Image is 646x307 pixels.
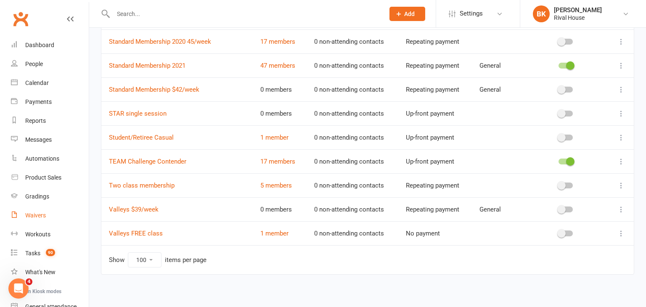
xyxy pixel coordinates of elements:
td: Up-front payment [398,125,472,149]
a: Waivers [11,206,89,225]
div: What's New [25,269,56,275]
td: Repeating payment [398,173,472,197]
a: Standard Membership $42/week [109,86,199,93]
td: Up-front payment [398,149,472,173]
div: [PERSON_NAME] [554,6,602,14]
a: TEAM Challenge Contender [109,158,186,165]
a: 47 members [260,62,295,69]
div: Messages [25,136,52,143]
a: 17 members [260,38,295,45]
td: General [472,197,524,221]
div: items per page [165,257,207,264]
span: 90 [46,249,55,256]
td: General [472,53,524,77]
td: 0 non-attending contacts [307,197,398,221]
a: Valleys FREE class [109,230,163,237]
a: 5 members [260,182,292,189]
td: 0 non-attending contacts [307,77,398,101]
a: Two class membership [109,182,175,189]
a: STAR single session [109,110,167,117]
a: What's New [11,263,89,282]
a: People [11,55,89,74]
td: Repeating payment [398,53,472,77]
a: Standard Membership 2020 45/week [109,38,211,45]
td: No payment [398,221,472,245]
td: 0 non-attending contacts [307,125,398,149]
a: 1 member [260,134,289,141]
div: Show [109,252,207,267]
a: Student/Retiree Casual [109,134,174,141]
a: 17 members [260,158,295,165]
td: Repeating payment [398,29,472,53]
div: People [25,61,43,67]
td: 0 non-attending contacts [307,29,398,53]
div: Workouts [25,231,50,238]
a: Automations [11,149,89,168]
div: Gradings [25,193,49,200]
td: Repeating payment [398,197,472,221]
td: 0 members [253,197,307,221]
td: Up-front payment [398,101,472,125]
td: 0 non-attending contacts [307,53,398,77]
td: 0 non-attending contacts [307,173,398,197]
div: Tasks [25,250,40,257]
a: Workouts [11,225,89,244]
td: 0 non-attending contacts [307,149,398,173]
td: 0 non-attending contacts [307,221,398,245]
div: Payments [25,98,52,105]
span: Settings [460,4,483,23]
a: Dashboard [11,36,89,55]
a: Standard Membership 2021 [109,62,185,69]
a: Clubworx [10,8,31,29]
div: Reports [25,117,46,124]
a: Calendar [11,74,89,93]
a: Gradings [11,187,89,206]
a: Payments [11,93,89,111]
td: Repeating payment [398,77,472,101]
td: 0 members [253,101,307,125]
iframe: Intercom live chat [8,278,29,299]
div: Waivers [25,212,46,219]
td: 0 non-attending contacts [307,101,398,125]
td: General [472,77,524,101]
div: BK [533,5,550,22]
td: 0 members [253,77,307,101]
a: Messages [11,130,89,149]
a: Reports [11,111,89,130]
a: Valleys $39/week [109,206,159,213]
a: 1 member [260,230,289,237]
div: Rival House [554,14,602,21]
div: Dashboard [25,42,54,48]
span: 4 [26,278,32,285]
span: Add [404,11,415,17]
div: Calendar [25,79,49,86]
a: Tasks 90 [11,244,89,263]
div: Automations [25,155,59,162]
button: Add [389,7,425,21]
div: Product Sales [25,174,61,181]
a: Product Sales [11,168,89,187]
input: Search... [111,8,379,20]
